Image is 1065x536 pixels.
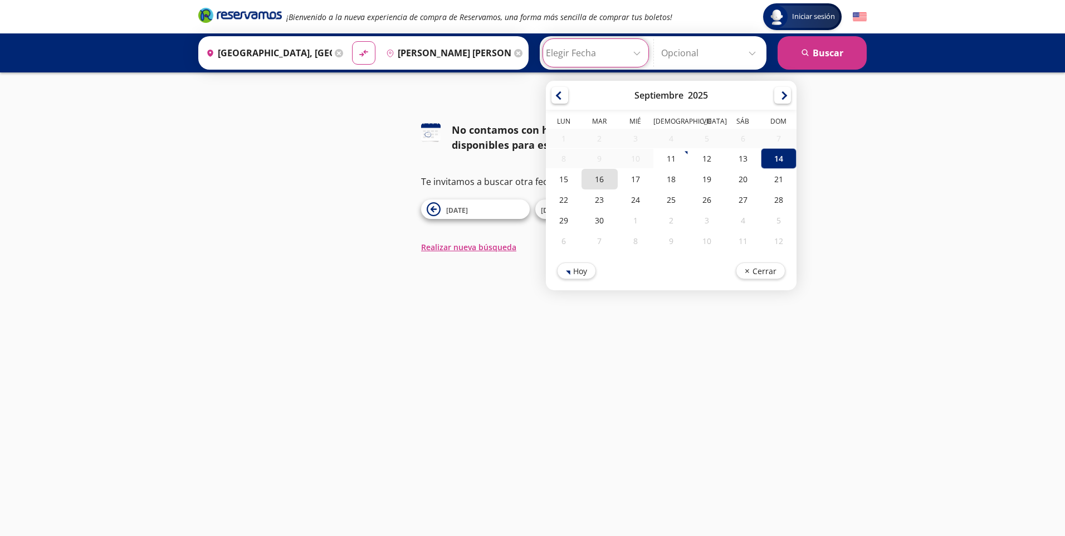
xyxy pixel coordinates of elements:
[286,12,672,22] em: ¡Bienvenido a la nueva experiencia de compra de Reservamos, una forma más sencilla de comprar tus...
[689,210,725,231] div: 03-Oct-25
[725,116,760,129] th: Sábado
[546,231,582,251] div: 06-Oct-25
[546,189,582,210] div: 22-Sep-25
[689,148,725,169] div: 12-Sep-25
[689,129,725,148] div: 05-Sep-25
[761,116,797,129] th: Domingo
[653,116,689,129] th: Jueves
[582,231,617,251] div: 07-Oct-25
[725,210,760,231] div: 04-Oct-25
[546,169,582,189] div: 15-Sep-25
[582,129,617,148] div: 02-Sep-25
[446,206,468,215] span: [DATE]
[689,116,725,129] th: Viernes
[541,206,563,215] span: [DATE]
[618,189,653,210] div: 24-Sep-25
[618,231,653,251] div: 08-Oct-25
[725,231,760,251] div: 11-Oct-25
[725,129,760,148] div: 06-Sep-25
[761,129,797,148] div: 07-Sep-25
[198,7,282,27] a: Brand Logo
[618,210,653,231] div: 01-Oct-25
[725,169,760,189] div: 20-Sep-25
[535,199,644,219] button: [DATE]
[582,149,617,168] div: 09-Sep-25
[618,169,653,189] div: 17-Sep-25
[546,116,582,129] th: Lunes
[653,231,689,251] div: 09-Oct-25
[618,129,653,148] div: 03-Sep-25
[582,169,617,189] div: 16-Sep-25
[421,241,516,253] button: Realizar nueva búsqueda
[452,123,644,153] div: No contamos con horarios disponibles para esta fecha
[618,149,653,168] div: 10-Sep-25
[689,231,725,251] div: 10-Oct-25
[634,89,683,101] div: Septiembre
[546,129,582,148] div: 01-Sep-25
[736,262,785,279] button: Cerrar
[653,148,689,169] div: 11-Sep-25
[788,11,839,22] span: Iniciar sesión
[653,169,689,189] div: 18-Sep-25
[853,10,867,24] button: English
[546,39,646,67] input: Elegir Fecha
[761,231,797,251] div: 12-Oct-25
[661,39,761,67] input: Opcional
[582,189,617,210] div: 23-Sep-25
[618,116,653,129] th: Miércoles
[761,189,797,210] div: 28-Sep-25
[689,189,725,210] div: 26-Sep-25
[689,169,725,189] div: 19-Sep-25
[546,210,582,231] div: 29-Sep-25
[421,175,644,188] p: Te invitamos a buscar otra fecha o ruta
[582,116,617,129] th: Martes
[653,210,689,231] div: 02-Oct-25
[582,210,617,231] div: 30-Sep-25
[198,7,282,23] i: Brand Logo
[382,39,512,67] input: Buscar Destino
[421,199,530,219] button: [DATE]
[688,89,708,101] div: 2025
[761,148,797,169] div: 14-Sep-25
[546,149,582,168] div: 08-Sep-25
[761,210,797,231] div: 05-Oct-25
[725,189,760,210] div: 27-Sep-25
[761,169,797,189] div: 21-Sep-25
[725,148,760,169] div: 13-Sep-25
[202,39,332,67] input: Buscar Origen
[557,262,596,279] button: Hoy
[778,36,867,70] button: Buscar
[653,129,689,148] div: 04-Sep-25
[653,189,689,210] div: 25-Sep-25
